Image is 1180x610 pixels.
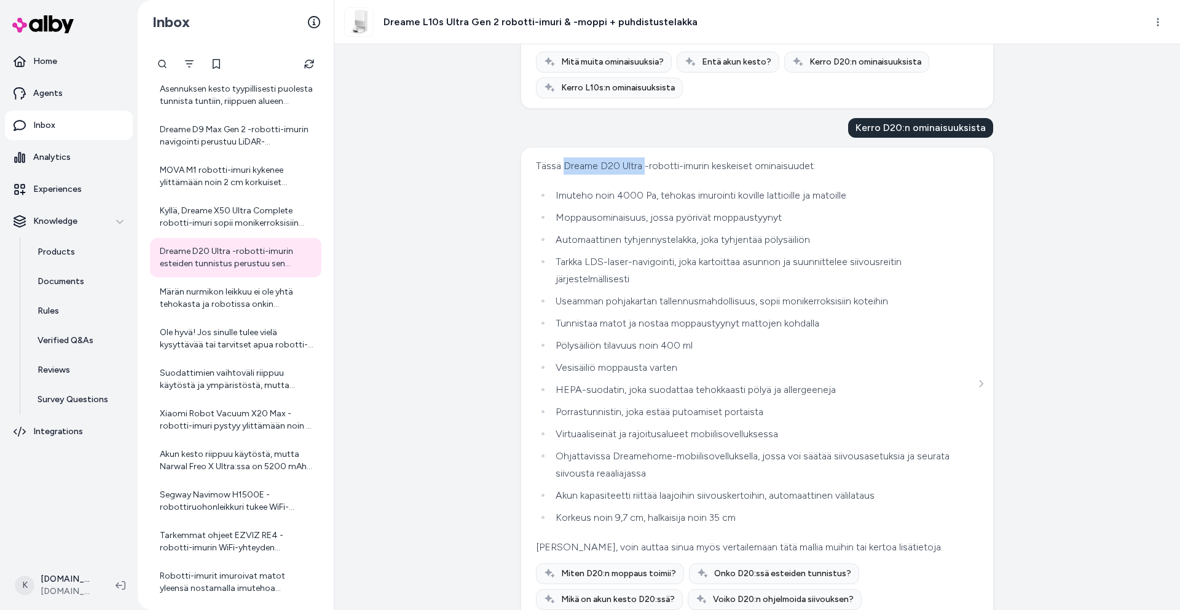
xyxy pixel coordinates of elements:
li: Akun kapasiteetti riittää laajoihin siivouskertoihin, automaattinen välilataus [552,487,975,504]
p: Experiences [33,183,82,196]
a: Verified Q&As [25,326,133,355]
li: Tunnistaa matot ja nostaa moppaustyynyt mattojen kohdalla [552,315,975,332]
p: Products [37,246,75,258]
a: Inbox [5,111,133,140]
div: Asennuksen kesto tyypillisesti puolesta tunnista tuntiin, riippuen alueen monimutkaisuudesta ja m... [160,83,314,108]
div: Segway Navimow H1500E -robottiruohonleikkuri tukee WiFi-yhteyttä yhdellä 2,4 GHz verkolla kerrall... [160,489,314,513]
a: Agents [5,79,133,108]
button: Refresh [297,52,321,76]
span: [DOMAIN_NAME] [41,585,96,598]
a: Dreame D9 Max Gen 2 -robotti-imurin navigointi perustuu LiDAR-teknologiaan sekä SLAM-algoritmiin.... [150,116,321,156]
button: K[DOMAIN_NAME] Shopify[DOMAIN_NAME] [7,566,106,605]
span: Entä akun kesto? [702,56,771,68]
li: Tarkka LDS-laser-navigointi, joka kartoittaa asunnon ja suunnittelee siivousreitin järjestelmälli... [552,253,975,288]
li: Virtuaaliseinät ja rajoitusalueet mobiilisovelluksessa [552,426,975,443]
p: Survey Questions [37,394,108,406]
li: HEPA-suodatin, joka suodattaa tehokkaasti pölyä ja allergeeneja [552,381,975,398]
p: Reviews [37,364,70,376]
a: Kyllä, Dreame X50 Ultra Complete robotti-imuri sopii monikerroksisiin asuntoihin. Laitteen muisti... [150,197,321,237]
div: [PERSON_NAME], voin auttaa sinua myös vertailemaan tätä mallia muihin tai kertoa lisätietoja. [536,539,975,556]
div: Kyllä, Dreame X50 Ultra Complete robotti-imuri sopii monikerroksisiin asuntoihin. Laitteen muisti... [160,205,314,229]
span: Voiko D20:n ohjelmoida siivouksen? [713,593,854,606]
p: Knowledge [33,215,77,228]
span: Onko D20:ssä esteiden tunnistus? [714,568,851,580]
span: Kerro L10s:n ominaisuuksista [561,82,675,94]
a: Märän nurmikon leikkuu ei ole yhtä tehokasta ja robotissa onkin sadeanturi, joka tunnistaa sateen... [150,279,321,318]
a: Reviews [25,355,133,385]
li: Moppausominaisuus, jossa pyörivät moppaustyynyt [552,209,975,226]
span: Miten D20:n moppaus toimii? [561,568,676,580]
p: Analytics [33,151,71,164]
li: Vesisäiliö moppausta varten [552,359,975,376]
p: Agents [33,87,63,100]
a: Rules [25,296,133,326]
button: Filter [177,52,202,76]
button: See more [974,376,988,391]
div: Kerro D20:n ominaisuuksista [848,118,993,138]
span: Mitä muita ominaisuuksia? [561,56,664,68]
a: Ole hyvä! Jos sinulle tulee vielä kysyttävää tai tarvitset apua robotti-imurin kanssa, niin autan... [150,319,321,358]
div: MOVA M1 robotti-imuri kykenee ylittämään noin 2 cm korkuiset kynnykset. Se on varustettu antureil... [160,164,314,189]
a: Survey Questions [25,385,133,414]
a: Tarkemmat ohjeet EZVIZ RE4 -robotti-imurin WiFi-yhteyden muodostamiseen löydät yleensä laitteen m... [150,522,321,561]
div: Dreame D20 Ultra -robotti-imurin esteiden tunnistus perustuu sen tarkkaan LDS-laser-navigointiin ... [160,245,314,270]
div: Dreame D9 Max Gen 2 -robotti-imurin navigointi perustuu LiDAR-teknologiaan sekä SLAM-algoritmiin.... [160,124,314,148]
div: Xiaomi Robot Vacuum X20 Max -robotti-imuri pystyy ylittämään noin 2 cm korkuiset kynnykset. Se tu... [160,408,314,432]
li: Porrastunnistin, joka estää putoamiset portaista [552,403,975,421]
span: Kerro D20:n ominaisuuksista [809,56,921,68]
h2: Inbox [152,13,190,31]
li: Korkeus noin 9,7 cm, halkaisija noin 35 cm [552,509,975,526]
li: Useamman pohjakartan tallennusmahdollisuus, sopii monikerroksisiin koteihin [552,293,975,310]
img: Dreame-l10s-ultra-gen-2-1.jpg [345,8,373,36]
div: Tarkemmat ohjeet EZVIZ RE4 -robotti-imurin WiFi-yhteyden muodostamiseen löydät yleensä laitteen m... [160,529,314,554]
div: Akun kesto riippuu käytöstä, mutta Narwal Freo X Ultra:ssa on 5200 mAh Li-Ion akku, joka tarjoaa ... [160,448,314,473]
a: Suodattimien vaihtoväli riippuu käytöstä ja ympäristöstä, mutta yleisesti suositellaan HEPA-suoda... [150,360,321,399]
p: Inbox [33,119,55,132]
a: Dreame D20 Ultra -robotti-imurin esteiden tunnistus perustuu sen tarkkaan LDS-laser-navigointiin ... [150,238,321,277]
img: alby Logo [12,15,74,33]
li: Imuteho noin 4000 Pa, tehokas imurointi koville lattioille ja matoille [552,187,975,204]
a: Home [5,47,133,76]
div: Robotti-imurit imuroivat matot yleensä nostamalla imutehoa mattojen päällä ja käyttämällä sivuhar... [160,570,314,595]
p: [DOMAIN_NAME] Shopify [41,573,96,585]
span: K [15,576,34,595]
a: Products [25,237,133,267]
p: Rules [37,305,59,317]
a: Xiaomi Robot Vacuum X20 Max -robotti-imuri pystyy ylittämään noin 2 cm korkuiset kynnykset. Se tu... [150,400,321,440]
a: Segway Navimow H1500E -robottiruohonleikkuri tukee WiFi-yhteyttä yhdellä 2,4 GHz verkolla kerrall... [150,481,321,521]
a: Robotti-imurit imuroivat matot yleensä nostamalla imutehoa mattojen päällä ja käyttämällä sivuhar... [150,563,321,602]
li: Automaattinen tyhjennystelakka, joka tyhjentää pölysäiliön [552,231,975,248]
p: Documents [37,275,84,288]
div: Tässä Dreame D20 Ultra -robotti-imurin keskeiset ominaisuudet: [536,157,975,175]
li: Pölysäiliön tilavuus noin 400 ml [552,337,975,354]
a: Analytics [5,143,133,172]
a: Akun kesto riippuu käytöstä, mutta Narwal Freo X Ultra:ssa on 5200 mAh Li-Ion akku, joka tarjoaa ... [150,441,321,480]
button: Knowledge [5,207,133,236]
a: Experiences [5,175,133,204]
h3: Dreame L10s Ultra Gen 2 robotti-imuri & -moppi + puhdistustelakka [383,15,698,30]
div: Ole hyvä! Jos sinulle tulee vielä kysyttävää tai tarvitset apua robotti-imurin kanssa, niin autan... [160,327,314,351]
p: Integrations [33,426,83,438]
a: Integrations [5,417,133,446]
p: Verified Q&As [37,335,93,347]
div: Märän nurmikon leikkuu ei ole yhtä tehokasta ja robotissa onkin sadeanturi, joka tunnistaa sateen... [160,286,314,311]
a: MOVA M1 robotti-imuri kykenee ylittämään noin 2 cm korkuiset kynnykset. Se on varustettu antureil... [150,157,321,196]
a: Asennuksen kesto tyypillisesti puolesta tunnista tuntiin, riippuen alueen monimutkaisuudesta ja m... [150,76,321,115]
a: Documents [25,267,133,296]
li: Ohjattavissa Dreamehome-mobiilisovelluksella, jossa voi säätää siivousasetuksia ja seurata siivou... [552,448,975,482]
div: Suodattimien vaihtoväli riippuu käytöstä ja ympäristöstä, mutta yleisesti suositellaan HEPA-suoda... [160,367,314,392]
p: Home [33,55,57,68]
span: Mikä on akun kesto D20:ssä? [561,593,675,606]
